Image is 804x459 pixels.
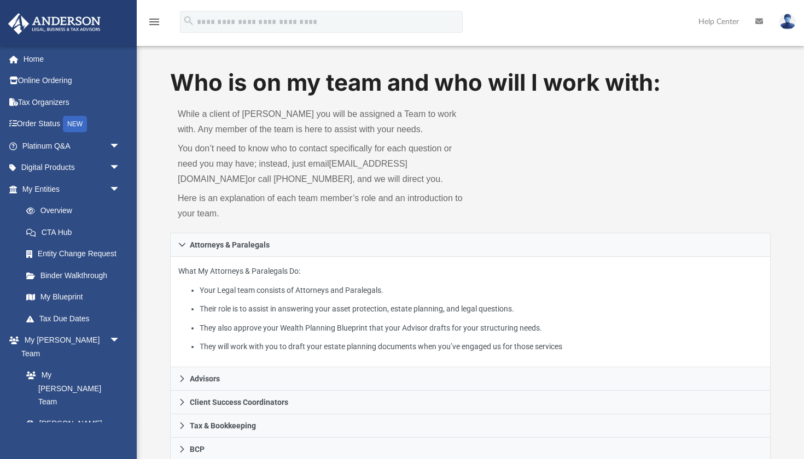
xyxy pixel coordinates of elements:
i: menu [148,15,161,28]
span: Advisors [190,375,220,382]
a: Binder Walkthrough [15,264,137,286]
a: [PERSON_NAME] System [15,413,131,448]
a: My Entitiesarrow_drop_down [8,178,137,200]
a: My [PERSON_NAME] Team [15,364,126,413]
a: Online Ordering [8,70,137,92]
a: Tax Organizers [8,91,137,113]
li: They will work with you to draft your estate planning documents when you’ve engaged us for those ... [200,340,762,354]
h1: Who is on my team and who will I work with: [170,67,771,99]
a: Entity Change Request [15,243,137,265]
a: CTA Hub [15,221,137,243]
span: arrow_drop_down [109,329,131,352]
a: Client Success Coordinators [170,391,771,414]
li: Their role is to assist in answering your asset protection, estate planning, and legal questions. [200,302,762,316]
a: Advisors [170,367,771,391]
span: Client Success Coordinators [190,398,288,406]
a: Attorneys & Paralegals [170,233,771,257]
i: search [183,15,195,27]
img: User Pic [779,14,796,30]
a: [EMAIL_ADDRESS][DOMAIN_NAME] [178,159,407,184]
p: Here is an explanation of each team member’s role and an introduction to your team. [178,191,463,221]
a: Platinum Q&Aarrow_drop_down [8,135,137,157]
p: You don’t need to know who to contact specifically for each question or need you may have; instea... [178,141,463,187]
span: arrow_drop_down [109,178,131,201]
a: Overview [15,200,137,222]
p: While a client of [PERSON_NAME] you will be assigned a Team to work with. Any member of the team ... [178,107,463,137]
p: What My Attorneys & Paralegals Do: [178,264,762,354]
li: They also approve your Wealth Planning Blueprint that your Advisor drafts for your structuring ne... [200,321,762,335]
img: Anderson Advisors Platinum Portal [5,13,104,34]
span: BCP [190,445,205,453]
a: Home [8,48,137,70]
div: Attorneys & Paralegals [170,257,771,368]
a: My Blueprint [15,286,131,308]
span: Tax & Bookkeeping [190,422,256,429]
a: Tax & Bookkeeping [170,414,771,438]
li: Your Legal team consists of Attorneys and Paralegals. [200,284,762,297]
div: NEW [63,116,87,132]
a: Order StatusNEW [8,113,137,136]
span: Attorneys & Paralegals [190,241,270,249]
span: arrow_drop_down [109,135,131,157]
a: My [PERSON_NAME] Teamarrow_drop_down [8,329,131,364]
a: Digital Productsarrow_drop_down [8,157,137,179]
span: arrow_drop_down [109,157,131,179]
a: menu [148,21,161,28]
a: Tax Due Dates [15,308,137,329]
